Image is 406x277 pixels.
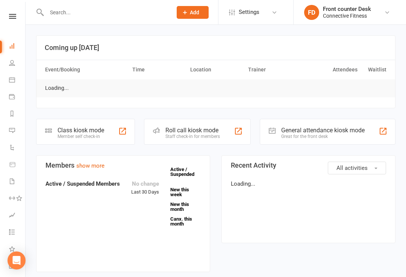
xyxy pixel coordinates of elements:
div: No change [131,179,159,188]
div: Open Intercom Messenger [8,251,26,269]
a: New this month [170,202,201,212]
span: All activities [336,165,368,171]
h3: Coming up [DATE] [45,44,387,51]
a: Canx. this month [170,216,201,226]
input: Search... [44,7,167,18]
a: Product Sales [9,157,26,174]
div: Staff check-in for members [165,134,220,139]
a: show more [76,162,105,169]
a: Assessments [9,207,26,224]
h3: Members [45,162,201,169]
th: Trainer [245,60,303,79]
th: Location [187,60,245,79]
th: Attendees [303,60,361,79]
span: Add [190,9,199,15]
div: Member self check-in [58,134,104,139]
a: People [9,55,26,72]
th: Event/Booking [42,60,129,79]
span: Settings [239,4,259,21]
a: What's New [9,241,26,258]
a: Dashboard [9,38,26,55]
a: Active / Suspended [167,161,200,182]
div: Roll call kiosk mode [165,127,220,134]
a: Calendar [9,72,26,89]
div: FD [304,5,319,20]
th: Waitlist [361,60,390,79]
a: Reports [9,106,26,123]
td: Loading... [42,79,72,97]
button: Add [177,6,209,19]
button: All activities [328,162,386,174]
h3: Recent Activity [231,162,386,169]
div: Front counter Desk [323,6,371,12]
a: Payments [9,89,26,106]
div: Great for the front desk [281,134,365,139]
p: Loading... [231,179,386,188]
div: General attendance kiosk mode [281,127,365,134]
div: Class kiosk mode [58,127,104,134]
th: Time [129,60,187,79]
div: Last 30 Days [131,179,159,196]
strong: Active / Suspended Members [45,180,120,187]
div: Connective Fitness [323,12,371,19]
a: New this week [170,187,201,197]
